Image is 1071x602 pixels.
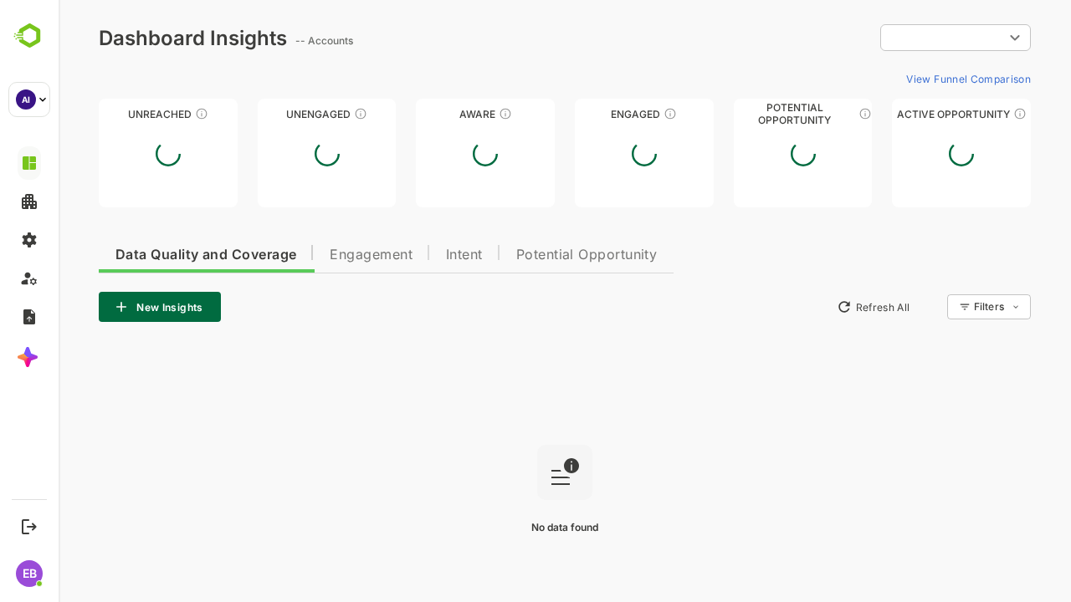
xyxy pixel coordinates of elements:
div: Unengaged [199,108,338,120]
div: These accounts have open opportunities which might be at any of the Sales Stages [955,107,968,120]
span: Engagement [271,248,354,262]
button: View Funnel Comparison [841,65,972,92]
div: These accounts have not been engaged with for a defined time period [136,107,150,120]
div: Active Opportunity [833,108,972,120]
ag: -- Accounts [237,34,300,47]
div: These accounts have not shown enough engagement and need nurturing [295,107,309,120]
span: No data found [473,521,540,533]
div: These accounts have just entered the buying cycle and need further nurturing [440,107,454,120]
div: These accounts are MQAs and can be passed on to Inside Sales [800,107,813,120]
div: AI [16,89,36,110]
div: EB [16,560,43,587]
button: Logout [18,515,40,538]
div: ​ [822,23,972,53]
img: BambooboxLogoMark.f1c84d78b4c51b1a7b5f700c9845e183.svg [8,20,51,52]
div: Potential Opportunity [675,108,814,120]
div: These accounts are warm, further nurturing would qualify them to MQAs [605,107,618,120]
span: Data Quality and Coverage [57,248,238,262]
div: Aware [357,108,496,120]
span: Potential Opportunity [458,248,599,262]
div: Engaged [516,108,655,120]
button: Refresh All [771,293,858,320]
div: Filters [915,300,945,313]
div: Dashboard Insights [40,26,228,50]
button: New Insights [40,292,162,322]
div: Filters [914,292,972,322]
span: Intent [387,248,424,262]
div: Unreached [40,108,179,120]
